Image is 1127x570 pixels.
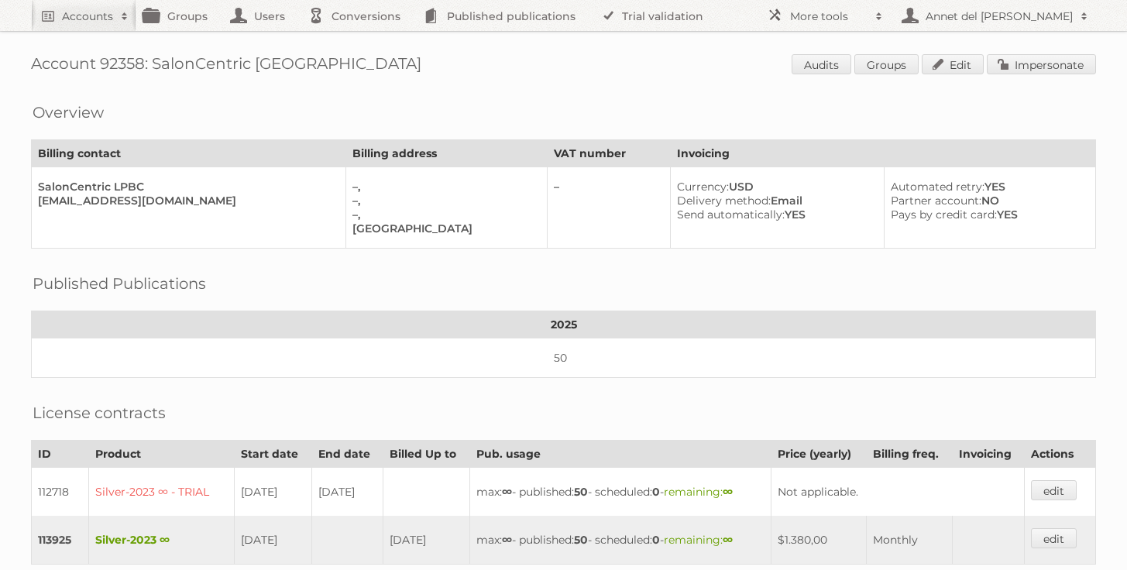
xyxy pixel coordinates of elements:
[89,516,235,565] td: Silver-2023 ∞
[311,441,383,468] th: End date
[33,401,166,424] h2: License contracts
[652,533,660,547] strong: 0
[891,180,984,194] span: Automated retry:
[502,485,512,499] strong: ∞
[1025,441,1096,468] th: Actions
[235,441,311,468] th: Start date
[574,485,588,499] strong: 50
[677,208,785,221] span: Send automatically:
[723,533,733,547] strong: ∞
[235,468,311,517] td: [DATE]
[1031,528,1077,548] a: edit
[31,54,1096,77] h1: Account 92358: SalonCentric [GEOGRAPHIC_DATA]
[987,54,1096,74] a: Impersonate
[771,516,866,565] td: $1.380,00
[548,167,671,249] td: –
[502,533,512,547] strong: ∞
[32,140,346,167] th: Billing contact
[33,272,206,295] h2: Published Publications
[854,54,919,74] a: Groups
[771,441,866,468] th: Price (yearly)
[891,194,981,208] span: Partner account:
[62,9,113,24] h2: Accounts
[891,180,1083,194] div: YES
[670,140,1095,167] th: Invoicing
[922,9,1073,24] h2: Annet del [PERSON_NAME]
[352,221,534,235] div: [GEOGRAPHIC_DATA]
[32,468,89,517] td: 112718
[866,441,952,468] th: Billing freq.
[723,485,733,499] strong: ∞
[866,516,952,565] td: Monthly
[352,194,534,208] div: –,
[383,441,470,468] th: Billed Up to
[677,208,871,221] div: YES
[32,338,1096,378] td: 50
[383,516,470,565] td: [DATE]
[470,468,771,517] td: max: - published: - scheduled: -
[652,485,660,499] strong: 0
[470,441,771,468] th: Pub. usage
[548,140,671,167] th: VAT number
[89,468,235,517] td: Silver-2023 ∞ - TRIAL
[891,208,1083,221] div: YES
[922,54,984,74] a: Edit
[38,194,333,208] div: [EMAIL_ADDRESS][DOMAIN_NAME]
[32,516,89,565] td: 113925
[891,194,1083,208] div: NO
[891,208,997,221] span: Pays by credit card:
[32,441,89,468] th: ID
[38,180,333,194] div: SalonCentric LPBC
[311,468,383,517] td: [DATE]
[32,311,1096,338] th: 2025
[664,485,733,499] span: remaining:
[33,101,104,124] h2: Overview
[352,180,534,194] div: –,
[677,194,871,208] div: Email
[771,468,1025,517] td: Not applicable.
[470,516,771,565] td: max: - published: - scheduled: -
[664,533,733,547] span: remaining:
[792,54,851,74] a: Audits
[352,208,534,221] div: –,
[89,441,235,468] th: Product
[235,516,311,565] td: [DATE]
[677,180,871,194] div: USD
[1031,480,1077,500] a: edit
[953,441,1025,468] th: Invoicing
[677,180,729,194] span: Currency:
[677,194,771,208] span: Delivery method:
[345,140,547,167] th: Billing address
[574,533,588,547] strong: 50
[790,9,868,24] h2: More tools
